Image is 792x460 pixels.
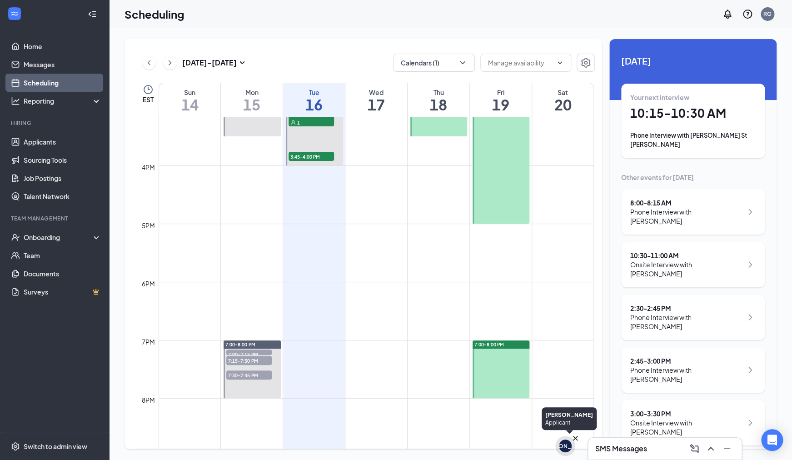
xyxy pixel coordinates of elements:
[393,54,475,72] button: Calendars (1)ChevronDown
[24,442,87,451] div: Switch to admin view
[630,131,756,149] div: Phone Interview with [PERSON_NAME] St [PERSON_NAME]
[24,246,101,265] a: Team
[159,83,220,117] a: September 14, 2025
[470,83,532,117] a: September 19, 2025
[470,97,532,112] h1: 19
[408,97,469,112] h1: 18
[545,419,593,426] div: Applicant
[142,56,156,70] button: ChevronLeft
[144,57,154,68] svg: ChevronLeft
[24,55,101,74] a: Messages
[345,97,407,112] h1: 17
[345,83,407,117] a: September 17, 2025
[532,97,593,112] h1: 20
[88,10,97,19] svg: Collapse
[703,441,718,456] button: ChevronUp
[556,59,563,66] svg: ChevronDown
[745,417,756,428] svg: ChevronRight
[571,434,580,443] svg: Cross
[595,444,647,454] h3: SMS Messages
[237,57,248,68] svg: SmallChevronDown
[630,356,742,365] div: 2:45 - 3:00 PM
[10,9,19,18] svg: WorkstreamLogo
[24,151,101,169] a: Sourcing Tools
[687,441,702,456] button: ComposeMessage
[474,341,504,348] span: 7:00-8:00 PM
[630,251,742,260] div: 10:30 - 11:00 AM
[24,133,101,151] a: Applicants
[140,337,157,347] div: 7pm
[630,365,742,384] div: Phone Interview with [PERSON_NAME]
[11,215,100,222] div: Team Management
[705,443,716,454] svg: ChevronUp
[24,74,101,92] a: Scheduling
[283,97,345,112] h1: 16
[689,443,700,454] svg: ComposeMessage
[24,169,101,187] a: Job Postings
[580,57,591,68] svg: Settings
[408,83,469,117] a: September 18, 2025
[163,56,177,70] button: ChevronRight
[226,350,272,359] span: 7:00-7:15 PM
[289,152,334,161] span: 3:45-4:00 PM
[24,233,94,242] div: Onboarding
[742,9,753,20] svg: QuestionInfo
[745,259,756,270] svg: ChevronRight
[542,442,589,450] div: [PERSON_NAME]
[408,88,469,97] div: Thu
[283,83,345,117] a: September 16, 2025
[458,58,467,67] svg: ChevronDown
[221,97,283,112] h1: 15
[11,119,100,127] div: Hiring
[143,84,154,95] svg: Clock
[165,57,174,68] svg: ChevronRight
[140,162,157,172] div: 4pm
[159,88,220,97] div: Sun
[226,356,272,365] span: 7:15-7:30 PM
[621,173,765,182] div: Other events for [DATE]
[470,88,532,97] div: Fri
[140,279,157,289] div: 6pm
[221,88,283,97] div: Mon
[720,441,734,456] button: Minimize
[722,443,732,454] svg: Minimize
[140,220,157,230] div: 5pm
[283,88,345,97] div: Tue
[763,10,772,18] div: RG
[11,233,20,242] svg: UserCheck
[761,429,783,451] div: Open Intercom Messenger
[630,93,756,102] div: Your next interview
[545,411,593,419] div: [PERSON_NAME]
[488,58,553,68] input: Manage availability
[140,395,157,405] div: 8pm
[159,97,220,112] h1: 14
[532,83,593,117] a: September 20, 2025
[630,409,742,418] div: 3:00 - 3:30 PM
[182,58,237,68] h3: [DATE] - [DATE]
[532,88,593,97] div: Sat
[630,260,742,278] div: Onsite Interview with [PERSON_NAME]
[221,83,283,117] a: September 15, 2025
[745,312,756,323] svg: ChevronRight
[577,54,595,72] button: Settings
[630,105,756,121] h1: 10:15 - 10:30 AM
[24,265,101,283] a: Documents
[630,313,742,331] div: Phone Interview with [PERSON_NAME]
[722,9,733,20] svg: Notifications
[24,283,101,301] a: SurveysCrown
[345,88,407,97] div: Wed
[630,304,742,313] div: 2:30 - 2:45 PM
[24,96,102,105] div: Reporting
[745,365,756,375] svg: ChevronRight
[226,370,272,380] span: 7:30-7:45 PM
[225,341,255,348] span: 7:00-8:00 PM
[11,96,20,105] svg: Analysis
[143,95,154,104] span: EST
[24,37,101,55] a: Home
[125,6,184,22] h1: Scheduling
[24,187,101,205] a: Talent Network
[621,54,765,68] span: [DATE]
[630,207,742,225] div: Phone Interview with [PERSON_NAME]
